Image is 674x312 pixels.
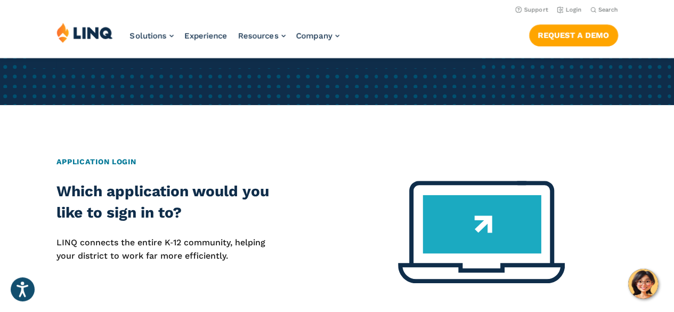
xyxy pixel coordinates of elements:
h2: Which application would you like to sign in to? [56,181,281,223]
nav: Primary Navigation [130,22,339,58]
span: Search [598,6,618,13]
p: LINQ connects the entire K‑12 community, helping your district to work far more efficiently. [56,236,281,262]
button: Hello, have a question? Let’s chat. [628,269,658,299]
span: Resources [238,31,279,41]
a: Request a Demo [529,25,618,46]
img: LINQ | K‑12 Software [56,22,113,43]
span: Solutions [130,31,167,41]
h2: Application Login [56,156,618,167]
a: Experience [184,31,228,41]
a: Support [515,6,548,13]
a: Resources [238,31,286,41]
a: Company [296,31,339,41]
nav: Button Navigation [529,22,618,46]
a: Solutions [130,31,174,41]
span: Company [296,31,332,41]
button: Open Search Bar [590,6,618,14]
a: Login [557,6,582,13]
